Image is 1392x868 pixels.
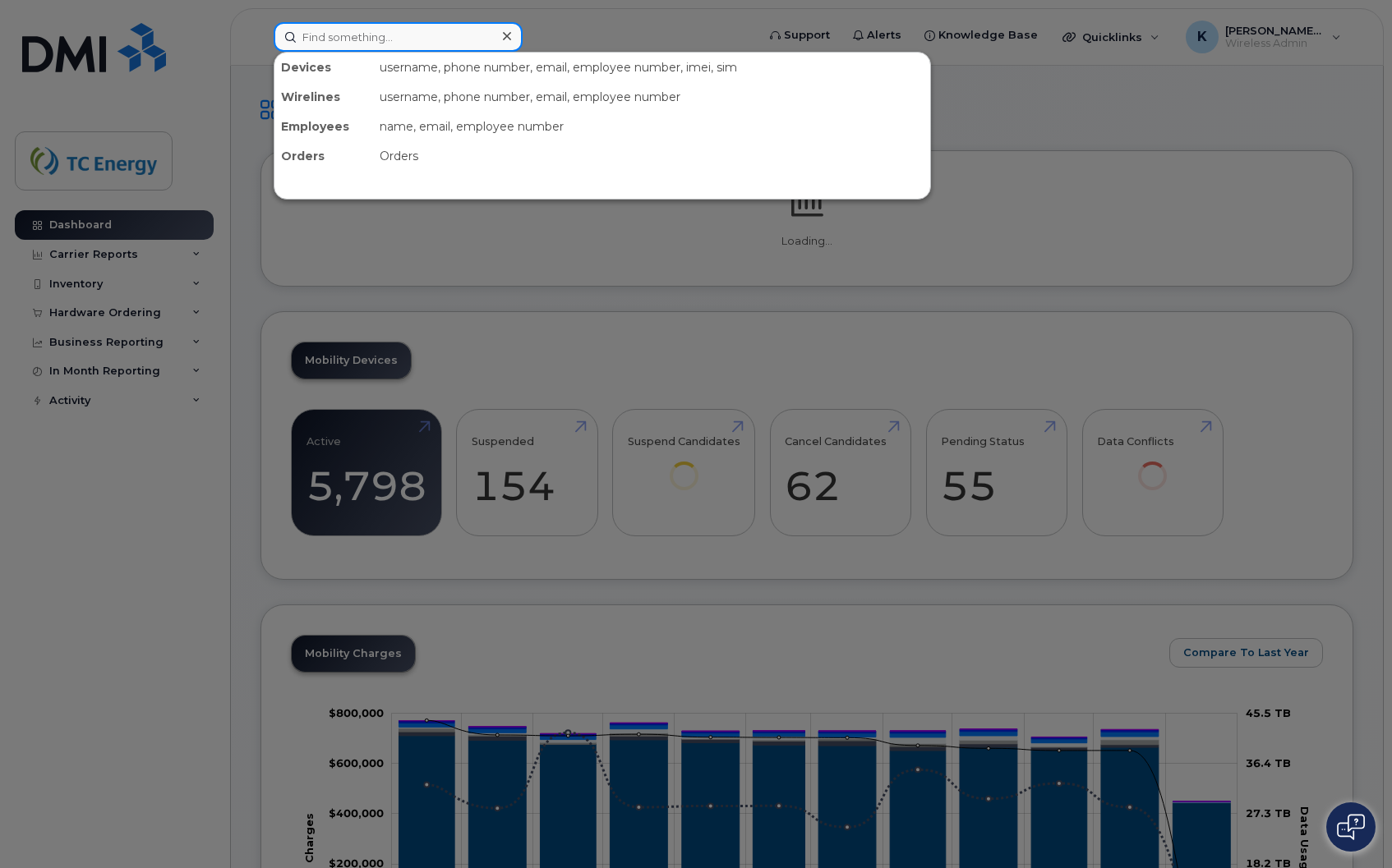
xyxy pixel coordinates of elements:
div: Employees [274,112,373,141]
div: Orders [373,141,930,171]
div: name, email, employee number [373,112,930,141]
div: Wirelines [274,82,373,112]
img: Open chat [1337,814,1365,840]
div: Orders [274,141,373,171]
div: username, phone number, email, employee number [373,82,930,112]
div: Devices [274,53,373,82]
div: username, phone number, email, employee number, imei, sim [373,53,930,82]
